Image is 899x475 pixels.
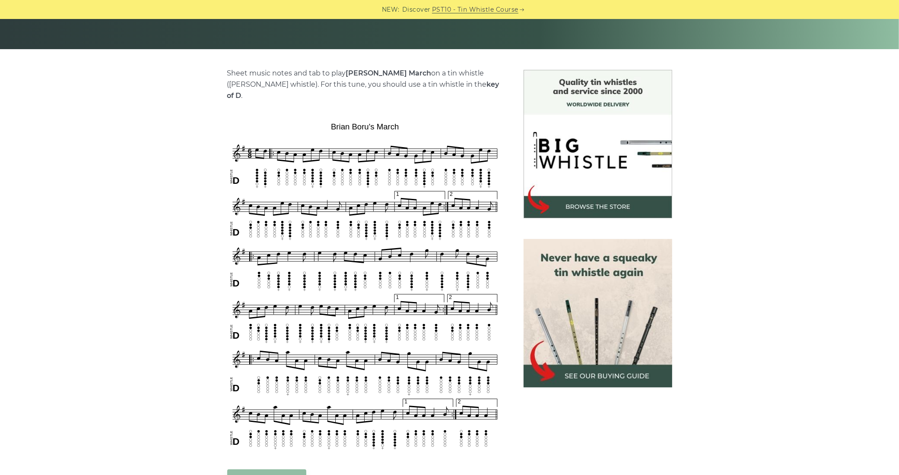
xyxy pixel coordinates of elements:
[346,69,432,77] strong: [PERSON_NAME] March
[382,5,400,15] span: NEW:
[227,80,499,100] strong: key of D
[524,239,672,387] img: tin whistle buying guide
[432,5,518,15] a: PST10 - Tin Whistle Course
[227,68,503,101] p: Sheet music notes and tab to play on a tin whistle ([PERSON_NAME] whistle). For this tune, you sh...
[227,119,503,452] img: Brian Boru's March Tin Whistle Tabs & Sheet Music
[402,5,431,15] span: Discover
[524,70,672,218] img: BigWhistle Tin Whistle Store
